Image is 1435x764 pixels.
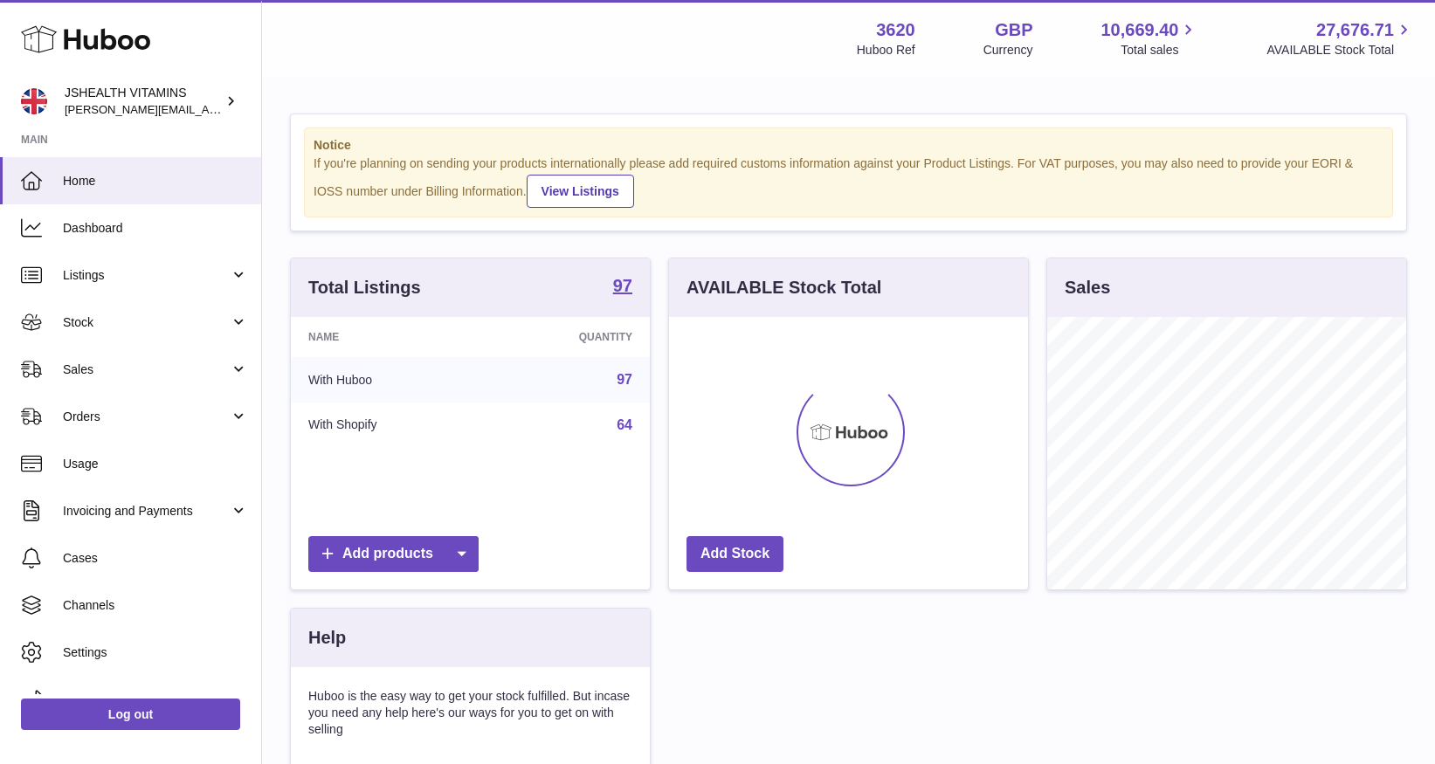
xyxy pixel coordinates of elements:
[65,85,222,118] div: JSHEALTH VITAMINS
[686,536,783,572] a: Add Stock
[63,314,230,331] span: Stock
[857,42,915,59] div: Huboo Ref
[63,692,248,708] span: Returns
[617,372,632,387] a: 97
[983,42,1033,59] div: Currency
[63,173,248,189] span: Home
[308,536,479,572] a: Add products
[1100,18,1178,42] span: 10,669.40
[617,417,632,432] a: 64
[686,276,881,299] h3: AVAILABLE Stock Total
[63,220,248,237] span: Dashboard
[876,18,915,42] strong: 3620
[1266,42,1414,59] span: AVAILABLE Stock Total
[1121,42,1198,59] span: Total sales
[1100,18,1198,59] a: 10,669.40 Total sales
[291,357,485,403] td: With Huboo
[1065,276,1110,299] h3: Sales
[21,699,240,730] a: Log out
[308,688,632,738] p: Huboo is the easy way to get your stock fulfilled. But incase you need any help here's our ways f...
[21,88,47,114] img: francesca@jshealthvitamins.com
[485,317,650,357] th: Quantity
[613,277,632,298] a: 97
[291,317,485,357] th: Name
[63,361,230,378] span: Sales
[63,550,248,567] span: Cases
[63,409,230,425] span: Orders
[63,267,230,284] span: Listings
[527,175,634,208] a: View Listings
[1266,18,1414,59] a: 27,676.71 AVAILABLE Stock Total
[63,456,248,472] span: Usage
[1316,18,1394,42] span: 27,676.71
[63,597,248,614] span: Channels
[314,155,1383,208] div: If you're planning on sending your products internationally please add required customs informati...
[291,403,485,448] td: With Shopify
[63,503,230,520] span: Invoicing and Payments
[63,644,248,661] span: Settings
[308,626,346,650] h3: Help
[995,18,1032,42] strong: GBP
[65,102,350,116] span: [PERSON_NAME][EMAIL_ADDRESS][DOMAIN_NAME]
[314,137,1383,154] strong: Notice
[613,277,632,294] strong: 97
[308,276,421,299] h3: Total Listings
